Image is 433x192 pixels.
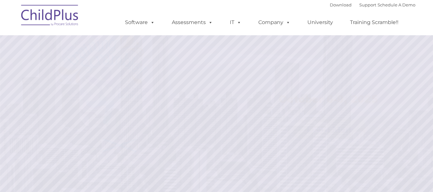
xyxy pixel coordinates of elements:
[252,16,297,29] a: Company
[344,16,405,29] a: Training Scramble!!
[301,16,339,29] a: University
[294,120,366,139] a: Learn More
[330,2,352,7] a: Download
[223,16,248,29] a: IT
[165,16,219,29] a: Assessments
[330,2,415,7] font: |
[378,2,415,7] a: Schedule A Demo
[18,0,82,32] img: ChildPlus by Procare Solutions
[359,2,376,7] a: Support
[119,16,161,29] a: Software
